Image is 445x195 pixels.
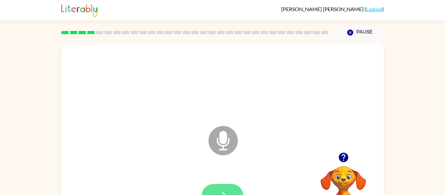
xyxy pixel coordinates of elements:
[337,25,384,40] button: Pause
[366,6,382,12] a: Logout
[281,6,365,12] span: [PERSON_NAME] [PERSON_NAME]
[61,3,97,17] img: Literably
[281,6,384,12] div: ( )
